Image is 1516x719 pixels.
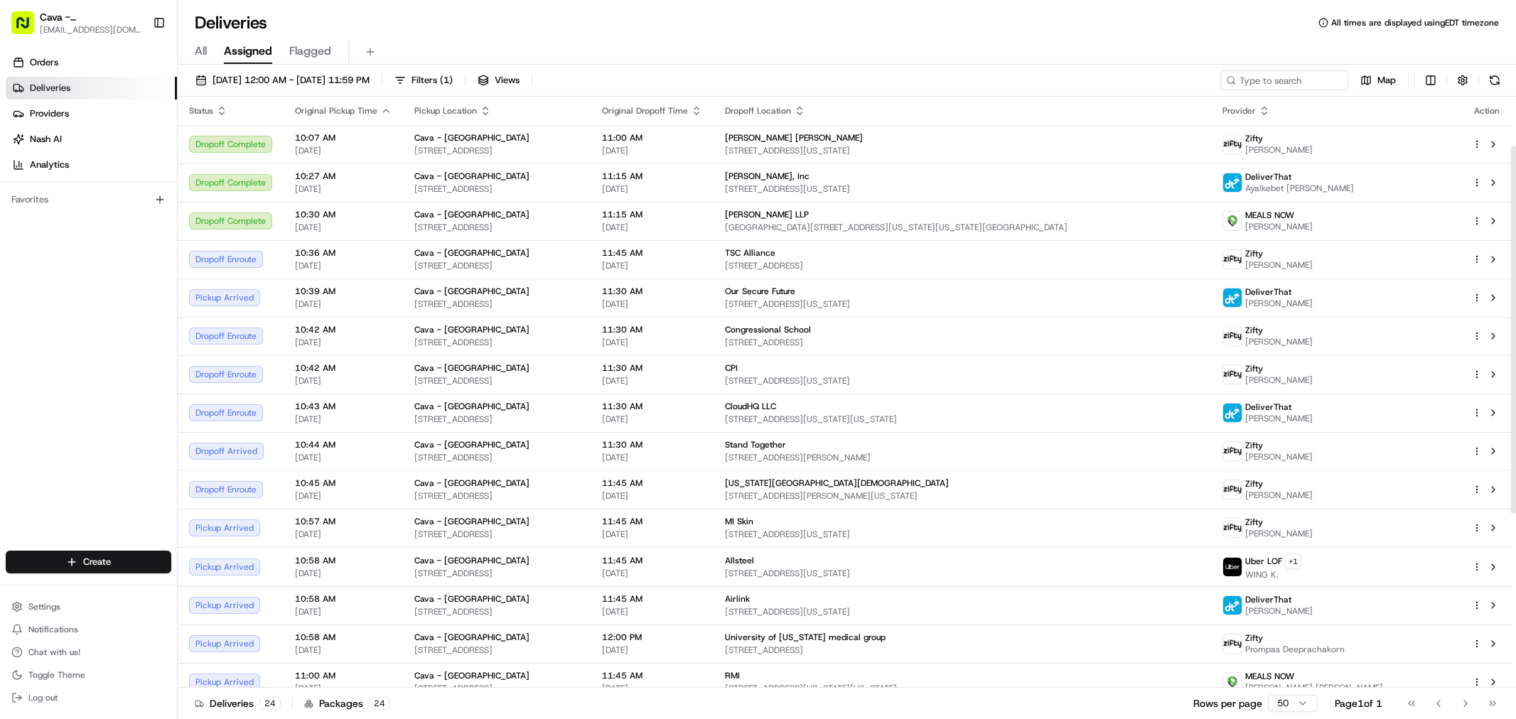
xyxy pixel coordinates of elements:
span: Toggle Theme [28,669,85,681]
span: 10:58 AM [295,593,392,605]
span: [STREET_ADDRESS] [414,683,579,694]
span: 10:07 AM [295,132,392,144]
span: Analytics [30,158,69,171]
span: Assigned [224,43,272,60]
span: [DATE] [602,183,702,195]
span: [PERSON_NAME] [1245,298,1313,309]
span: Allsteel [725,555,754,566]
span: DeliverThat [1245,286,1291,298]
span: Airlink [725,593,750,605]
span: [DATE] [602,413,702,425]
button: Chat with us! [6,642,171,662]
span: Cava - [GEOGRAPHIC_DATA] [414,247,529,259]
span: [DATE] [602,606,702,617]
span: [DATE] [295,145,392,156]
span: [STREET_ADDRESS] [414,145,579,156]
img: zifty-logo-trans-sq.png [1223,135,1242,153]
span: [PERSON_NAME] [PERSON_NAME] [725,132,863,144]
span: 12:00 PM [602,632,702,643]
span: [DATE] [295,529,392,540]
span: Views [495,74,520,87]
span: [DATE] [602,145,702,156]
button: Map [1354,70,1402,90]
button: Notifications [6,620,171,639]
span: [PERSON_NAME] [1245,374,1313,386]
span: Cava - [GEOGRAPHIC_DATA] [40,10,141,24]
span: [GEOGRAPHIC_DATA][STREET_ADDRESS][US_STATE][US_STATE][GEOGRAPHIC_DATA] [725,222,1200,233]
span: 11:00 AM [602,132,702,144]
span: [DATE] [295,222,392,233]
span: WING K. [1245,569,1301,580]
span: All [195,43,207,60]
span: Zifty [1245,363,1263,374]
span: Cava - [GEOGRAPHIC_DATA] [414,171,529,182]
img: melas_now_logo.png [1223,212,1242,230]
span: [DATE] [602,260,702,271]
span: 11:30 AM [602,324,702,335]
span: Cava - [GEOGRAPHIC_DATA] [414,555,529,566]
button: Views [471,70,526,90]
span: [STREET_ADDRESS] [414,452,579,463]
span: Zifty [1245,632,1263,644]
span: 11:30 AM [602,401,702,412]
span: [DATE] [602,337,702,348]
span: [DATE] [602,222,702,233]
span: [DATE] [295,452,392,463]
span: [STREET_ADDRESS][US_STATE] [725,298,1200,310]
span: [DATE] [295,337,392,348]
span: [DATE] [295,683,392,694]
span: 10:58 AM [295,632,392,643]
span: Cava - [GEOGRAPHIC_DATA] [414,516,529,527]
span: 11:45 AM [602,670,702,681]
span: Nash AI [30,133,62,146]
span: [DATE] [602,298,702,310]
span: [STREET_ADDRESS][US_STATE] [725,183,1200,195]
span: [DATE] [295,568,392,579]
span: [DATE] [602,490,702,502]
span: 11:30 AM [602,286,702,297]
div: Favorites [6,188,171,211]
input: Type to search [1220,70,1348,90]
span: CloudHQ LLC [725,401,776,412]
span: Filters [412,74,453,87]
span: All times are displayed using EDT timezone [1331,17,1499,28]
span: Stand Together [725,439,786,450]
span: Dropoff Location [725,105,791,117]
button: Log out [6,688,171,708]
span: [PERSON_NAME] [1245,605,1313,617]
span: DeliverThat [1245,594,1291,605]
a: Nash AI [6,128,177,151]
span: DeliverThat [1245,171,1291,183]
span: [DATE] [602,568,702,579]
img: uber-new-logo.jpeg [1223,558,1242,576]
div: 24 [369,697,390,710]
span: [STREET_ADDRESS] [414,222,579,233]
button: [EMAIL_ADDRESS][DOMAIN_NAME] [40,24,141,36]
span: 10:58 AM [295,555,392,566]
span: Original Pickup Time [295,105,377,117]
h1: Deliveries [195,11,267,34]
span: [STREET_ADDRESS] [414,298,579,310]
span: CPI [725,362,738,374]
span: ( 1 ) [440,74,453,87]
span: [STREET_ADDRESS] [414,490,579,502]
span: [DATE] [602,529,702,540]
span: MEALS NOW [1245,210,1294,221]
button: Cava - [GEOGRAPHIC_DATA][EMAIL_ADDRESS][DOMAIN_NAME] [6,6,147,40]
img: zifty-logo-trans-sq.png [1223,634,1242,653]
span: 10:44 AM [295,439,392,450]
span: Cava - [GEOGRAPHIC_DATA] [414,401,529,412]
div: Deliveries [195,696,281,710]
img: melas_now_logo.png [1223,673,1242,691]
a: Analytics [6,153,177,176]
span: [DATE] [295,375,392,386]
button: Toggle Theme [6,665,171,685]
span: [DATE] [295,298,392,310]
span: [DATE] [295,644,392,656]
img: zifty-logo-trans-sq.png [1223,365,1242,384]
span: [DATE] [295,413,392,425]
img: zifty-logo-trans-sq.png [1223,480,1242,499]
span: [DATE] [295,183,392,195]
span: Zifty [1245,325,1263,336]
